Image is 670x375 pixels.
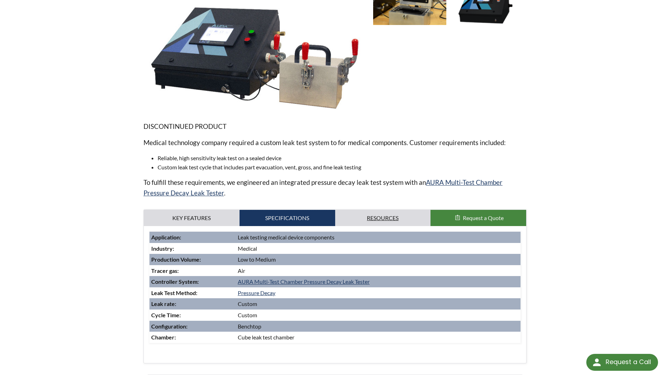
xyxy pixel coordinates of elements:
td: Air [236,265,521,276]
strong: Controller System [151,278,197,285]
td: Medical [236,243,521,254]
td: : [149,321,236,332]
strong: Leak Test Method [151,289,196,296]
strong: Application [151,234,180,240]
td: : [149,232,236,243]
td: : [149,287,236,299]
a: AURA Multi-Test Chamber Pressure Decay Leak Tester [238,278,370,285]
strong: Cycle Time [151,312,179,318]
div: Request a Call [586,354,658,371]
a: Key Features [144,210,240,226]
div: Request a Call [606,354,651,370]
td: Low to Medium [236,254,521,265]
strong: Configuration [151,323,186,330]
li: Custom leak test cycle that includes part evacuation, vent, gross, and fine leak testing [158,163,527,172]
td: : [149,298,236,310]
p: Medical technology company required a custom leak test system to for medical components. Customer... [143,137,527,148]
strong: Production Volume [151,256,199,263]
strong: Chamber [151,334,174,340]
td: Leak testing medical device components [236,232,521,243]
td: Custom [236,310,521,321]
a: Pressure Decay [238,289,275,296]
td: : [149,254,236,265]
a: Resources [335,210,431,226]
p: To fulfill these requirements, we engineered an integrated pressure decay leak test system with an . [143,177,527,198]
img: round button [591,357,602,368]
td: : [149,243,236,254]
strong: Tracer gas [151,267,177,274]
td: : [149,310,236,321]
p: DISCONTINUED PRODUCT [143,121,527,132]
a: Specifications [240,210,335,226]
td: : [149,265,236,276]
td: : [149,276,236,287]
strong: Leak rate [151,300,175,307]
td: Cube leak test chamber [236,332,521,343]
td: Benchtop [236,321,521,332]
td: Custom [236,298,521,310]
span: Request a Quote [463,214,504,221]
button: Request a Quote [430,210,526,226]
strong: Industry [151,245,173,252]
li: Reliable, high sensitivity leak test on a sealed device [158,154,527,163]
td: : [149,332,236,343]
